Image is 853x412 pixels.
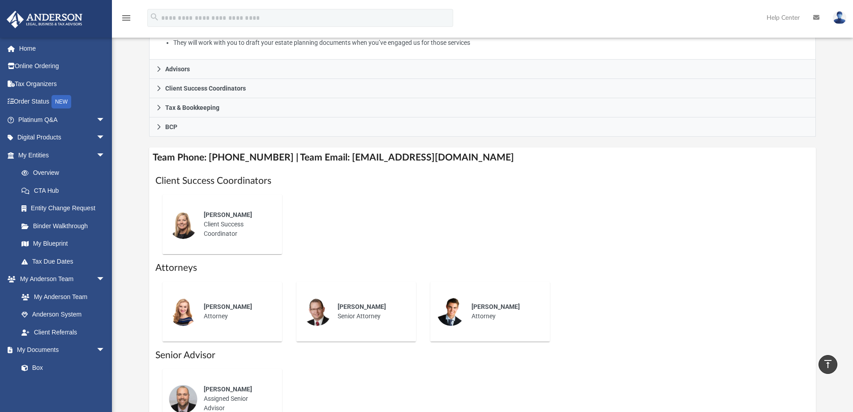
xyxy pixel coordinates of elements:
[204,386,252,393] span: [PERSON_NAME]
[6,270,114,288] a: My Anderson Teamarrow_drop_down
[51,95,71,108] div: NEW
[165,66,190,72] span: Advisors
[6,129,119,147] a: Digital Productsarrow_drop_down
[169,210,197,239] img: thumbnail
[121,13,132,23] i: menu
[13,377,114,395] a: Meeting Minutes
[472,303,520,310] span: [PERSON_NAME]
[121,17,132,23] a: menu
[6,111,119,129] a: Platinum Q&Aarrow_drop_down
[823,359,833,369] i: vertical_align_top
[165,104,219,111] span: Tax & Bookkeeping
[197,204,276,245] div: Client Success Coordinator
[13,217,119,235] a: Binder Walkthrough
[437,297,465,326] img: thumbnail
[6,146,119,164] a: My Entitiesarrow_drop_down
[165,124,177,130] span: BCP
[149,98,816,117] a: Tax & Bookkeeping
[465,296,544,327] div: Attorney
[150,12,159,22] i: search
[4,11,85,28] img: Anderson Advisors Platinum Portal
[149,79,816,98] a: Client Success Coordinators
[197,296,276,327] div: Attorney
[6,57,119,75] a: Online Ordering
[13,306,114,324] a: Anderson System
[6,341,114,359] a: My Documentsarrow_drop_down
[338,303,386,310] span: [PERSON_NAME]
[96,111,114,129] span: arrow_drop_down
[96,341,114,360] span: arrow_drop_down
[96,270,114,289] span: arrow_drop_down
[303,297,331,326] img: thumbnail
[169,297,197,326] img: thumbnail
[155,174,810,187] h1: Client Success Coordinators
[204,303,252,310] span: [PERSON_NAME]
[96,146,114,165] span: arrow_drop_down
[13,164,119,182] a: Overview
[155,261,810,274] h1: Attorneys
[96,129,114,147] span: arrow_drop_down
[13,323,114,341] a: Client Referrals
[173,37,809,48] li: They will work with you to draft your estate planning documents when you’ve engaged us for those ...
[155,349,810,362] h1: Senior Advisor
[13,288,110,306] a: My Anderson Team
[6,93,119,111] a: Order StatusNEW
[149,60,816,79] a: Advisors
[13,359,110,377] a: Box
[6,39,119,57] a: Home
[331,296,410,327] div: Senior Attorney
[13,199,119,217] a: Entity Change Request
[165,85,246,91] span: Client Success Coordinators
[819,355,837,374] a: vertical_align_top
[13,235,114,253] a: My Blueprint
[833,11,846,24] img: User Pic
[6,75,119,93] a: Tax Organizers
[149,117,816,137] a: BCP
[204,211,252,218] span: [PERSON_NAME]
[13,252,119,270] a: Tax Due Dates
[149,147,816,168] h4: Team Phone: [PHONE_NUMBER] | Team Email: [EMAIL_ADDRESS][DOMAIN_NAME]
[13,182,119,199] a: CTA Hub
